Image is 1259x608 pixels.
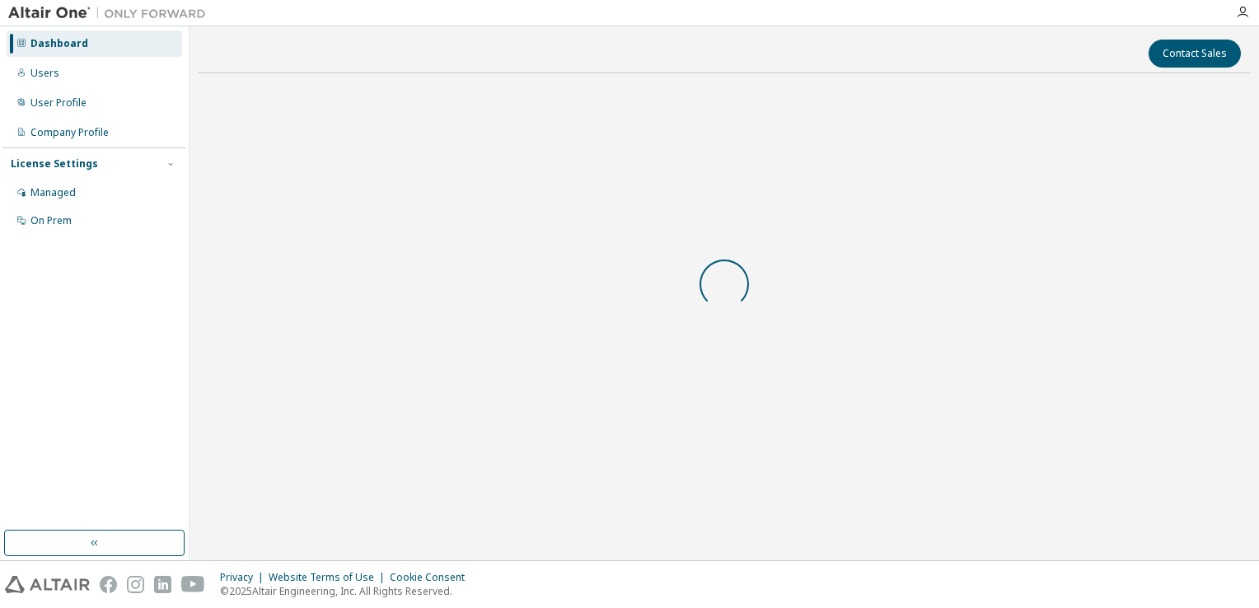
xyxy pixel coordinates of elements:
div: Managed [30,186,76,199]
img: facebook.svg [100,576,117,593]
img: altair_logo.svg [5,576,90,593]
div: On Prem [30,214,72,227]
div: Website Terms of Use [269,571,390,584]
div: Users [30,67,59,80]
img: linkedin.svg [154,576,171,593]
img: Altair One [8,5,214,21]
div: Dashboard [30,37,88,50]
img: instagram.svg [127,576,144,593]
img: youtube.svg [181,576,205,593]
button: Contact Sales [1149,40,1241,68]
div: Cookie Consent [390,571,475,584]
div: Privacy [220,571,269,584]
div: User Profile [30,96,87,110]
div: License Settings [11,157,98,171]
p: © 2025 Altair Engineering, Inc. All Rights Reserved. [220,584,475,598]
div: Company Profile [30,126,109,139]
